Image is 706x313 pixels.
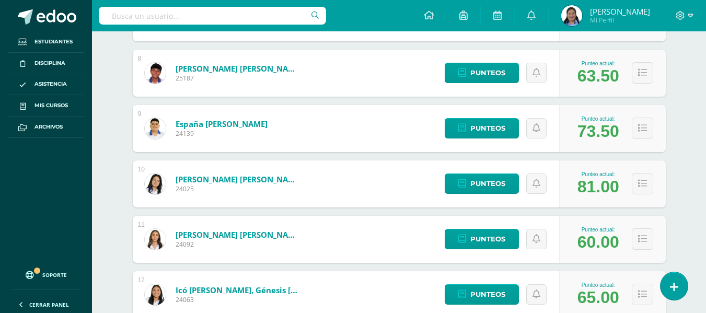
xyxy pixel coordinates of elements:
img: f9d4b4e48ef3fa75c821fafcab8f8fe5.png [145,118,166,139]
a: Punteos [445,63,519,83]
a: Punteos [445,229,519,249]
img: dc9713991f839af75bebaadc1039c43c.png [145,284,166,305]
a: Punteos [445,173,519,194]
a: Disciplina [8,53,84,74]
a: Icó [PERSON_NAME], Génesis [PERSON_NAME] [176,285,301,295]
img: cf951cd9c0ae5f3ce489e217147c3f4f.png [145,173,166,194]
span: [PERSON_NAME] [590,6,650,17]
div: 10 [138,166,145,173]
div: 73.50 [577,122,619,141]
span: Asistencia [34,80,67,88]
a: Asistencia [8,74,84,96]
span: Mi Perfil [590,16,650,25]
div: Punteo actual: [577,171,619,177]
a: Archivos [8,117,84,138]
a: [PERSON_NAME] [PERSON_NAME] [176,63,301,74]
div: Punteo actual: [577,227,619,233]
span: 24092 [176,240,301,249]
span: Disciplina [34,59,65,67]
img: c1640f4645a177014b09b67c7ac4f25d.png [145,63,166,84]
div: 63.50 [577,66,619,86]
span: Punteos [470,174,505,193]
span: Soporte [42,271,67,279]
span: Punteos [470,285,505,304]
span: 25187 [176,74,301,83]
span: Cerrar panel [29,301,69,308]
img: 7789f009e13315f724d5653bd3ad03c2.png [561,5,582,26]
div: Punteo actual: [577,116,619,122]
div: 9 [138,110,142,118]
a: España [PERSON_NAME] [176,119,268,129]
span: Archivos [34,123,63,131]
span: 24025 [176,184,301,193]
div: 65.00 [577,288,619,307]
div: 11 [138,221,145,228]
div: 8 [138,55,142,62]
span: Punteos [470,119,505,138]
div: 60.00 [577,233,619,252]
span: Mis cursos [34,101,68,110]
a: [PERSON_NAME] [PERSON_NAME] [176,229,301,240]
span: Punteos [470,229,505,249]
div: 12 [138,276,145,284]
a: [PERSON_NAME] [PERSON_NAME] [176,174,301,184]
div: Punteo actual: [577,61,619,66]
img: 2dbb1c15dc41b8d9886a6824488213a0.png [145,229,166,250]
span: 24139 [176,129,268,138]
span: Estudiantes [34,38,73,46]
a: Punteos [445,284,519,305]
span: 24063 [176,295,301,304]
a: Estudiantes [8,31,84,53]
div: Punteo actual: [577,282,619,288]
input: Busca un usuario... [99,7,326,25]
span: Punteos [470,63,505,83]
div: 81.00 [577,177,619,196]
a: Punteos [445,118,519,138]
a: Soporte [13,261,79,286]
a: Mis cursos [8,95,84,117]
